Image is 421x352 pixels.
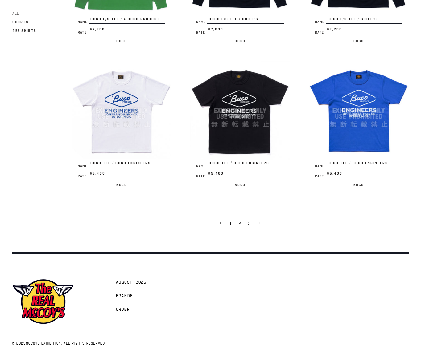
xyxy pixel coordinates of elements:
p: Buco [190,181,290,188]
p: Buco [309,181,409,188]
a: Brands [113,289,136,302]
a: All [12,10,19,17]
span: BUCO L/S TEE / CHIEF’S [207,17,284,24]
span: Rate [78,31,88,34]
span: BUCO TEE / BUCO ENGINEERS [207,160,284,168]
p: Buco [190,37,290,45]
span: Name [315,20,326,24]
p: Buco [72,37,171,45]
span: AUGUST. 2025 [116,280,147,286]
span: All [12,11,19,16]
span: BUCO TEE / BUCO ENGINEERS [89,160,165,168]
span: Name [196,20,207,24]
span: 1 [230,221,231,226]
img: BUCO TEE / BUCO ENGINEERS [72,61,171,160]
span: BUCO L/S TEE / A BUCO PRODUCT [89,17,165,24]
span: Name [196,164,207,168]
span: ¥7,200 [88,27,165,34]
img: BUCO TEE / BUCO ENGINEERS [190,61,290,160]
span: Rate [315,31,325,34]
span: Brands [116,293,133,299]
span: 2 [238,221,241,226]
a: mccoys-exhibition [26,341,61,346]
span: Rate [196,175,207,178]
img: BUCO TEE / BUCO ENGINEERS [309,61,409,160]
span: BUCO TEE / BUCO ENGINEERS [326,160,402,168]
a: 1 [227,217,235,229]
span: ¥5,400 [88,171,165,178]
span: ¥7,200 [325,27,402,34]
a: BUCO TEE / BUCO ENGINEERS NameBUCO TEE / BUCO ENGINEERS Rate¥5,400 Buco [309,61,409,188]
span: Name [78,20,89,24]
span: ¥5,400 [207,171,284,178]
span: Rate [315,175,325,178]
a: BUCO TEE / BUCO ENGINEERS NameBUCO TEE / BUCO ENGINEERS Rate¥5,400 Buco [72,61,171,188]
p: Buco [72,181,171,188]
span: Rate [196,31,207,34]
span: Order [116,307,130,313]
a: Shorts [12,18,29,26]
span: Shorts [12,20,29,24]
a: BUCO TEE / BUCO ENGINEERS NameBUCO TEE / BUCO ENGINEERS Rate¥5,400 Buco [190,61,290,188]
span: Name [315,164,326,168]
a: AUGUST. 2025 [113,275,150,289]
span: 3 [248,221,250,226]
span: Rate [78,175,88,178]
span: Name [78,164,89,168]
span: ¥7,200 [207,27,284,34]
span: ¥5,400 [325,171,402,178]
span: BUCO L/S TEE / CHIEF’S [326,17,402,24]
a: Tee Shirts [12,27,36,34]
p: Buco [309,37,409,45]
span: Tee Shirts [12,29,36,33]
a: 3 [245,217,254,229]
a: Order [113,302,133,316]
img: mccoys-exhibition [12,278,74,325]
p: © 2025 . All rights reserved. [12,341,201,346]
